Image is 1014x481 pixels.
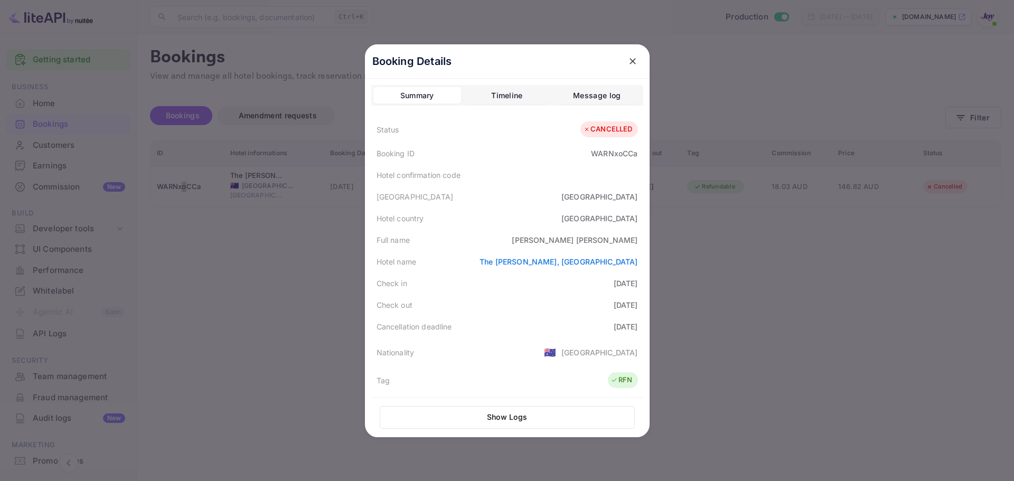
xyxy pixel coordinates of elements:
[614,278,638,289] div: [DATE]
[380,406,635,429] button: Show Logs
[561,347,638,358] div: [GEOGRAPHIC_DATA]
[377,169,461,181] div: Hotel confirmation code
[373,87,461,104] button: Summary
[512,234,637,246] div: [PERSON_NAME] [PERSON_NAME]
[377,213,424,224] div: Hotel country
[400,89,434,102] div: Summary
[614,299,638,310] div: [DATE]
[377,278,407,289] div: Check in
[583,124,632,135] div: CANCELLED
[377,234,410,246] div: Full name
[377,375,390,386] div: Tag
[611,375,632,385] div: RFN
[377,191,454,202] div: [GEOGRAPHIC_DATA]
[480,257,637,266] a: The [PERSON_NAME], [GEOGRAPHIC_DATA]
[377,148,415,159] div: Booking ID
[377,321,452,332] div: Cancellation deadline
[377,256,417,267] div: Hotel name
[614,321,638,332] div: [DATE]
[544,343,556,362] span: United States
[573,89,621,102] div: Message log
[377,124,399,135] div: Status
[377,347,415,358] div: Nationality
[553,87,641,104] button: Message log
[561,191,638,202] div: [GEOGRAPHIC_DATA]
[372,53,452,69] p: Booking Details
[463,87,551,104] button: Timeline
[561,213,638,224] div: [GEOGRAPHIC_DATA]
[623,52,642,71] button: close
[491,89,522,102] div: Timeline
[377,299,412,310] div: Check out
[591,148,637,159] div: WARNxoCCa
